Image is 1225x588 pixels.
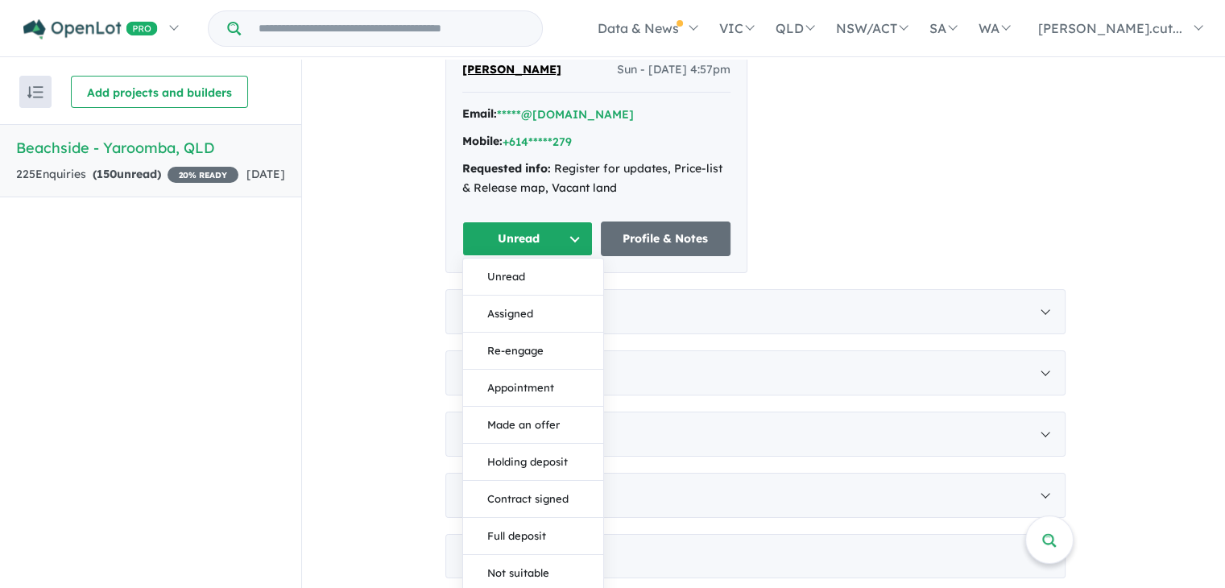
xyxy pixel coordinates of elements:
[445,350,1066,395] div: [DATE]
[27,86,43,98] img: sort.svg
[16,137,285,159] h5: Beachside - Yaroomba , QLD
[463,518,603,555] button: Full deposit
[463,333,603,370] button: Re-engage
[168,167,238,183] span: 20 % READY
[462,222,593,256] button: Unread
[246,167,285,181] span: [DATE]
[462,106,497,121] strong: Email:
[71,76,248,108] button: Add projects and builders
[601,222,731,256] a: Profile & Notes
[23,19,158,39] img: Openlot PRO Logo White
[463,444,603,481] button: Holding deposit
[244,11,539,46] input: Try estate name, suburb, builder or developer
[16,165,238,184] div: 225 Enquir ies
[463,259,603,296] button: Unread
[463,407,603,444] button: Made an offer
[463,370,603,407] button: Appointment
[462,161,551,176] strong: Requested info:
[617,60,730,80] span: Sun - [DATE] 4:57pm
[445,412,1066,457] div: [DATE]
[445,289,1066,334] div: [DATE]
[97,167,117,181] span: 150
[463,296,603,333] button: Assigned
[462,134,503,148] strong: Mobile:
[445,534,1066,579] div: [DATE]
[463,481,603,518] button: Contract signed
[462,159,730,198] div: Register for updates, Price-list & Release map, Vacant land
[462,60,561,80] a: [PERSON_NAME]
[462,62,561,77] span: [PERSON_NAME]
[1038,20,1182,36] span: [PERSON_NAME].cut...
[445,473,1066,518] div: [DATE]
[93,167,161,181] strong: ( unread)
